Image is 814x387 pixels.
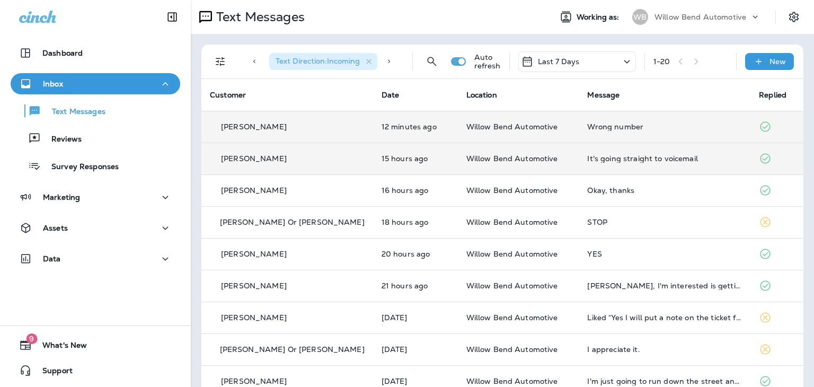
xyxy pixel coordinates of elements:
[587,218,742,226] div: STOP
[210,51,231,72] button: Filters
[11,248,180,269] button: Data
[43,254,61,263] p: Data
[382,90,400,100] span: Date
[221,377,287,385] p: [PERSON_NAME]
[382,282,449,290] p: Aug 13, 2025 11:03 AM
[466,154,558,163] span: Willow Bend Automotive
[538,57,580,66] p: Last 7 Days
[221,154,287,163] p: [PERSON_NAME]
[269,53,377,70] div: Text Direction:Incoming
[466,376,558,386] span: Willow Bend Automotive
[221,250,287,258] p: [PERSON_NAME]
[587,90,620,100] span: Message
[466,90,497,100] span: Location
[11,360,180,381] button: Support
[587,377,742,385] div: I'm just going to run down the street and do it on the spot. I've got three kids with me and don'...
[11,127,180,149] button: Reviews
[42,49,83,57] p: Dashboard
[382,122,449,131] p: Aug 14, 2025 07:51 AM
[466,313,558,322] span: Willow Bend Automotive
[587,345,742,354] div: I appreciate it.
[382,377,449,385] p: Aug 12, 2025 01:44 PM
[221,282,287,290] p: [PERSON_NAME]
[382,250,449,258] p: Aug 13, 2025 11:19 AM
[466,345,558,354] span: Willow Bend Automotive
[769,57,786,66] p: New
[221,186,287,195] p: [PERSON_NAME]
[654,13,746,21] p: Willow Bend Automotive
[11,155,180,177] button: Survey Responses
[220,218,365,226] p: [PERSON_NAME] Or [PERSON_NAME]
[466,122,558,131] span: Willow Bend Automotive
[382,154,449,163] p: Aug 13, 2025 04:11 PM
[759,90,786,100] span: Replied
[41,135,82,145] p: Reviews
[32,341,87,354] span: What's New
[577,13,622,22] span: Working as:
[587,186,742,195] div: Okay, thanks
[382,313,449,322] p: Aug 13, 2025 07:27 AM
[466,281,558,291] span: Willow Bend Automotive
[26,333,37,344] span: 9
[11,187,180,208] button: Marketing
[32,366,73,379] span: Support
[653,57,670,66] div: 1 - 20
[41,107,105,117] p: Text Messages
[587,154,742,163] div: It's going straight to voicemail
[421,51,443,72] button: Search Messages
[221,313,287,322] p: [PERSON_NAME]
[43,193,80,201] p: Marketing
[474,53,501,70] p: Auto refresh
[43,80,63,88] p: Inbox
[784,7,803,27] button: Settings
[382,345,449,354] p: Aug 12, 2025 05:00 PM
[587,282,742,290] div: Cheri, I'm interested is getting my oil changed in my corvette. How much is it and what oil and f...
[587,313,742,322] div: Liked “Yes I will put a note on the ticket for you.”
[157,6,187,28] button: Collapse Sidebar
[11,73,180,94] button: Inbox
[220,345,365,354] p: [PERSON_NAME] Or [PERSON_NAME]
[11,335,180,356] button: 9What's New
[11,217,180,239] button: Assets
[587,122,742,131] div: Wrong number
[587,250,742,258] div: YES
[276,56,360,66] span: Text Direction : Incoming
[632,9,648,25] div: WB
[466,249,558,259] span: Willow Bend Automotive
[41,162,119,172] p: Survey Responses
[43,224,68,232] p: Assets
[210,90,246,100] span: Customer
[466,217,558,227] span: Willow Bend Automotive
[382,218,449,226] p: Aug 13, 2025 01:40 PM
[212,9,305,25] p: Text Messages
[382,186,449,195] p: Aug 13, 2025 03:15 PM
[466,186,558,195] span: Willow Bend Automotive
[11,100,180,122] button: Text Messages
[221,122,287,131] p: [PERSON_NAME]
[11,42,180,64] button: Dashboard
